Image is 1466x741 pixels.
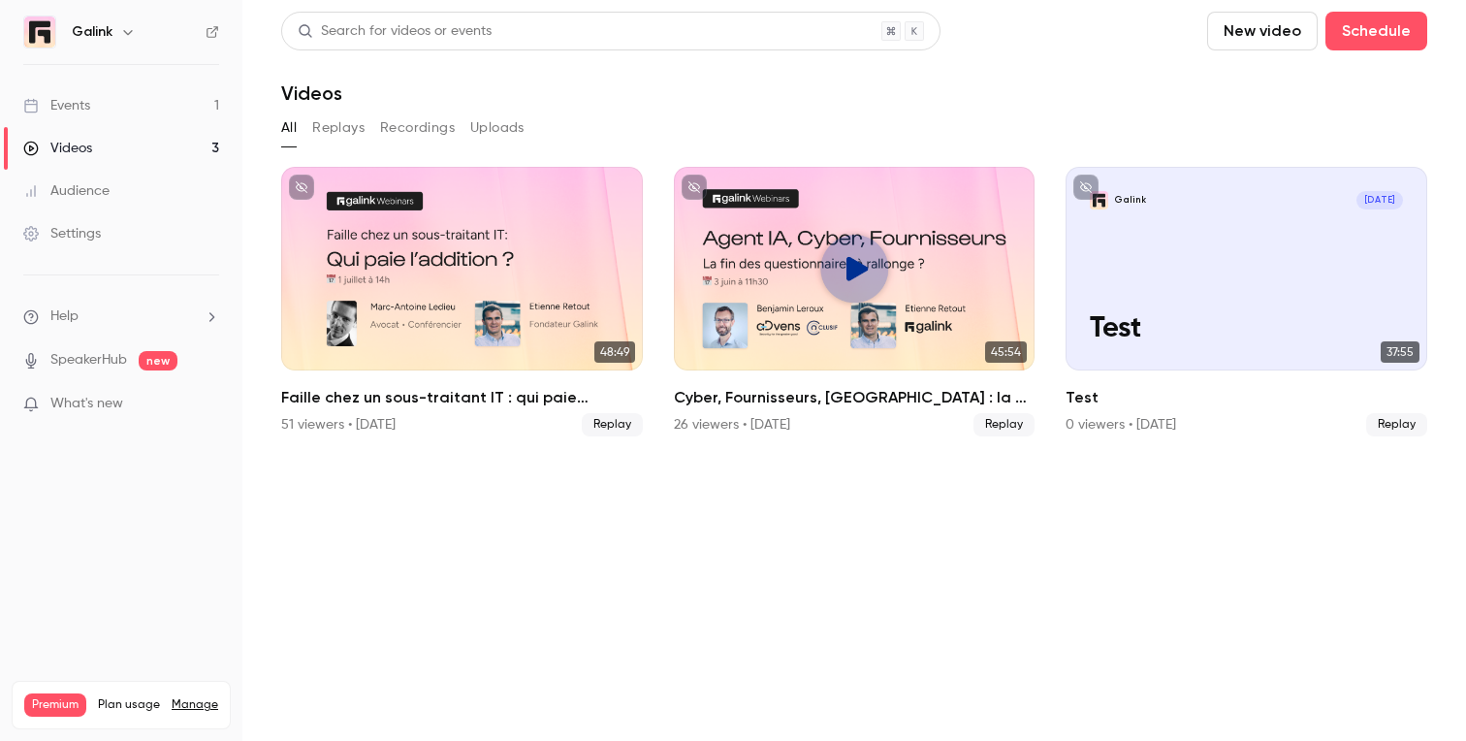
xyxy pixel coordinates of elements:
a: 45:54Cyber, Fournisseurs, [GEOGRAPHIC_DATA] : la fin des questionnaires à rallonge ?26 viewers • ... [674,167,1036,436]
a: TestGalink[DATE]Test37:55Test0 viewers • [DATE]Replay [1066,167,1427,436]
iframe: Noticeable Trigger [196,396,219,413]
li: Test [1066,167,1427,436]
span: Help [50,306,79,327]
h2: Test [1066,386,1427,409]
span: Replay [973,413,1035,436]
div: Search for videos or events [298,21,492,42]
span: Premium [24,693,86,717]
span: new [139,351,177,370]
span: 48:49 [594,341,635,363]
h2: Cyber, Fournisseurs, [GEOGRAPHIC_DATA] : la fin des questionnaires à rallonge ? [674,386,1036,409]
a: SpeakerHub [50,350,127,370]
span: What's new [50,394,123,414]
div: Audience [23,181,110,201]
li: Cyber, Fournisseurs, IA : la fin des questionnaires à rallonge ? [674,167,1036,436]
li: Faille chez un sous-traitant IT : qui paie l’addition ? [281,167,643,436]
div: Videos [23,139,92,158]
a: Manage [172,697,218,713]
section: Videos [281,12,1427,729]
button: Uploads [470,113,525,144]
h2: Faille chez un sous-traitant IT : qui paie l’addition ? [281,386,643,409]
div: Settings [23,224,101,243]
button: unpublished [1073,175,1099,200]
a: 48:49Faille chez un sous-traitant IT : qui paie l’addition ?51 viewers • [DATE]Replay [281,167,643,436]
div: 51 viewers • [DATE] [281,415,396,435]
div: 0 viewers • [DATE] [1066,415,1176,435]
span: 45:54 [985,341,1027,363]
li: help-dropdown-opener [23,306,219,327]
button: unpublished [682,175,707,200]
h6: Galink [72,22,112,42]
span: [DATE] [1356,191,1403,209]
button: All [281,113,297,144]
button: Recordings [380,113,455,144]
h1: Videos [281,81,342,105]
button: New video [1207,12,1318,50]
img: Test [1090,191,1108,209]
span: Replay [1366,413,1427,436]
button: Schedule [1325,12,1427,50]
span: Replay [582,413,643,436]
span: 37:55 [1381,341,1419,363]
p: Test [1090,313,1402,346]
div: 26 viewers • [DATE] [674,415,790,435]
span: Plan usage [98,697,160,713]
div: Events [23,96,90,115]
p: Galink [1114,194,1146,207]
ul: Videos [281,167,1427,436]
button: unpublished [289,175,314,200]
button: Replays [312,113,365,144]
img: Galink [24,16,55,48]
